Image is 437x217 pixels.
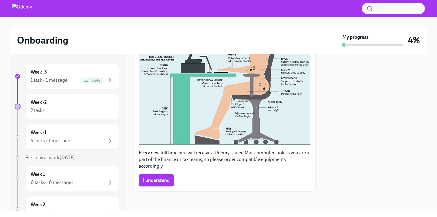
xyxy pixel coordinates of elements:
h6: Week -2 [31,99,47,106]
a: Week -14 tasks • 1 message [15,124,119,150]
a: Week -31 task • 1 messageComplete [15,64,119,89]
img: Udemy [12,4,32,13]
strong: [DATE] [59,155,75,160]
a: First day at work[DATE] [15,154,119,161]
div: 4 tasks • 1 message [31,137,70,144]
a: Week -22 tasks [15,94,119,119]
span: I understand [143,177,170,183]
span: Complete [80,78,104,83]
h3: 4% [408,35,420,46]
div: 1 task • 1 message [31,77,67,84]
h6: Week -1 [31,129,46,136]
h2: Onboarding [17,34,68,46]
h6: Week -3 [31,69,47,75]
button: I understand [139,174,174,186]
strong: My progress [342,34,368,41]
div: 6 tasks • 6 messages [31,179,73,186]
div: 4 tasks • 2 messages [31,209,73,216]
div: 2 tasks [31,107,45,114]
p: Every new full time hire will receive a Udemy issued Mac computer, unless you are a part of the f... [139,150,310,169]
h6: Week 2 [31,201,45,208]
h6: Week 1 [31,171,45,178]
a: Week 16 tasks • 6 messages [15,166,119,191]
span: First day at work [25,155,75,160]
